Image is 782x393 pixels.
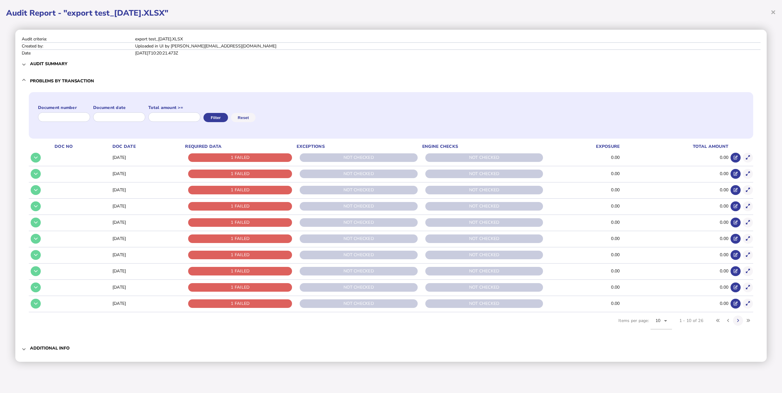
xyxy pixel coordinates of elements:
[111,279,184,295] td: [DATE]
[425,170,543,178] div: NOT CHECKED
[743,201,753,211] button: Show transaction detail
[31,218,41,228] button: Details
[300,299,417,308] div: NOT CHECKED
[743,218,753,228] button: Show transaction detail
[231,113,256,122] button: Reset
[21,43,135,50] td: Created by:
[111,166,184,182] td: [DATE]
[731,266,741,276] button: Open in advisor
[188,251,292,259] div: 1 FAILED
[743,283,753,293] button: Show transaction detail
[31,185,41,195] button: Details
[111,198,184,214] td: [DATE]
[38,105,90,111] label: Document number
[733,316,743,326] button: Next page
[731,283,741,293] button: Open in advisor
[743,169,753,179] button: Show transaction detail
[21,71,761,91] mat-expansion-panel-header: Problems by transaction
[731,201,741,211] button: Open in advisor
[111,150,184,165] td: [DATE]
[743,153,753,163] button: Show transaction detail
[93,105,145,111] label: Document date
[300,170,417,178] div: NOT CHECKED
[425,299,543,308] div: NOT CHECKED
[621,144,728,150] div: Total amount
[621,301,728,307] div: 0.00
[425,202,543,211] div: NOT CHECKED
[651,312,672,336] mat-form-field: Change page size
[421,143,546,150] th: Engine checks
[731,153,741,163] button: Open in advisor
[300,234,417,243] div: NOT CHECKED
[21,50,135,56] td: Date
[188,153,292,162] div: 1 FAILED
[295,143,421,150] th: Exceptions
[21,56,761,71] mat-expansion-panel-header: Audit summary
[548,203,620,209] div: 0.00
[300,251,417,259] div: NOT CHECKED
[188,283,292,292] div: 1 FAILED
[548,144,620,150] div: Exposure
[31,283,41,293] button: Details
[731,250,741,260] button: Open in advisor
[300,202,417,211] div: NOT CHECKED
[621,155,728,161] div: 0.00
[111,215,184,230] td: [DATE]
[548,219,620,226] div: 0.00
[713,316,723,326] button: First page
[300,186,417,194] div: NOT CHECKED
[111,296,184,311] td: [DATE]
[548,171,620,177] div: 0.00
[21,36,135,43] td: Audit criteria:
[111,143,184,150] th: Doc Date
[425,186,543,194] div: NOT CHECKED
[731,169,741,179] button: Open in advisor
[31,250,41,260] button: Details
[300,218,417,227] div: NOT CHECKED
[31,153,41,163] button: Details
[679,318,703,324] div: 1 - 10 of 26
[425,267,543,275] div: NOT CHECKED
[743,316,753,326] button: Last page
[621,187,728,193] div: 0.00
[30,78,94,84] h3: Problems by transaction
[425,218,543,227] div: NOT CHECKED
[21,91,761,341] div: Problems by transaction
[111,231,184,246] td: [DATE]
[300,283,417,292] div: NOT CHECKED
[425,283,543,292] div: NOT CHECKED
[31,169,41,179] button: Details
[53,143,111,150] th: Doc No
[425,153,543,162] div: NOT CHECKED
[300,153,417,162] div: NOT CHECKED
[621,252,728,258] div: 0.00
[31,201,41,211] button: Details
[618,312,672,336] div: Items per page:
[548,284,620,290] div: 0.00
[30,345,70,351] h3: Additional info
[731,234,741,244] button: Open in advisor
[548,236,620,242] div: 0.00
[188,218,292,227] div: 1 FAILED
[184,143,295,150] th: Required data
[31,234,41,244] button: Details
[425,251,543,259] div: NOT CHECKED
[743,185,753,195] button: Show transaction detail
[188,202,292,211] div: 1 FAILED
[731,299,741,309] button: Open in advisor
[621,219,728,226] div: 0.00
[6,8,776,18] h1: Audit Report - "export test_[DATE].XLSX"
[655,318,661,324] span: 10
[548,187,620,193] div: 0.00
[731,218,741,228] button: Open in advisor
[771,6,776,18] span: ×
[31,299,41,309] button: Details
[743,299,753,309] button: Show transaction detail
[621,236,728,242] div: 0.00
[425,234,543,243] div: NOT CHECKED
[548,252,620,258] div: 0.00
[111,182,184,198] td: [DATE]
[111,247,184,263] td: [DATE]
[548,155,620,161] div: 0.00
[135,50,761,56] td: [DATE]T10:20:21.473Z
